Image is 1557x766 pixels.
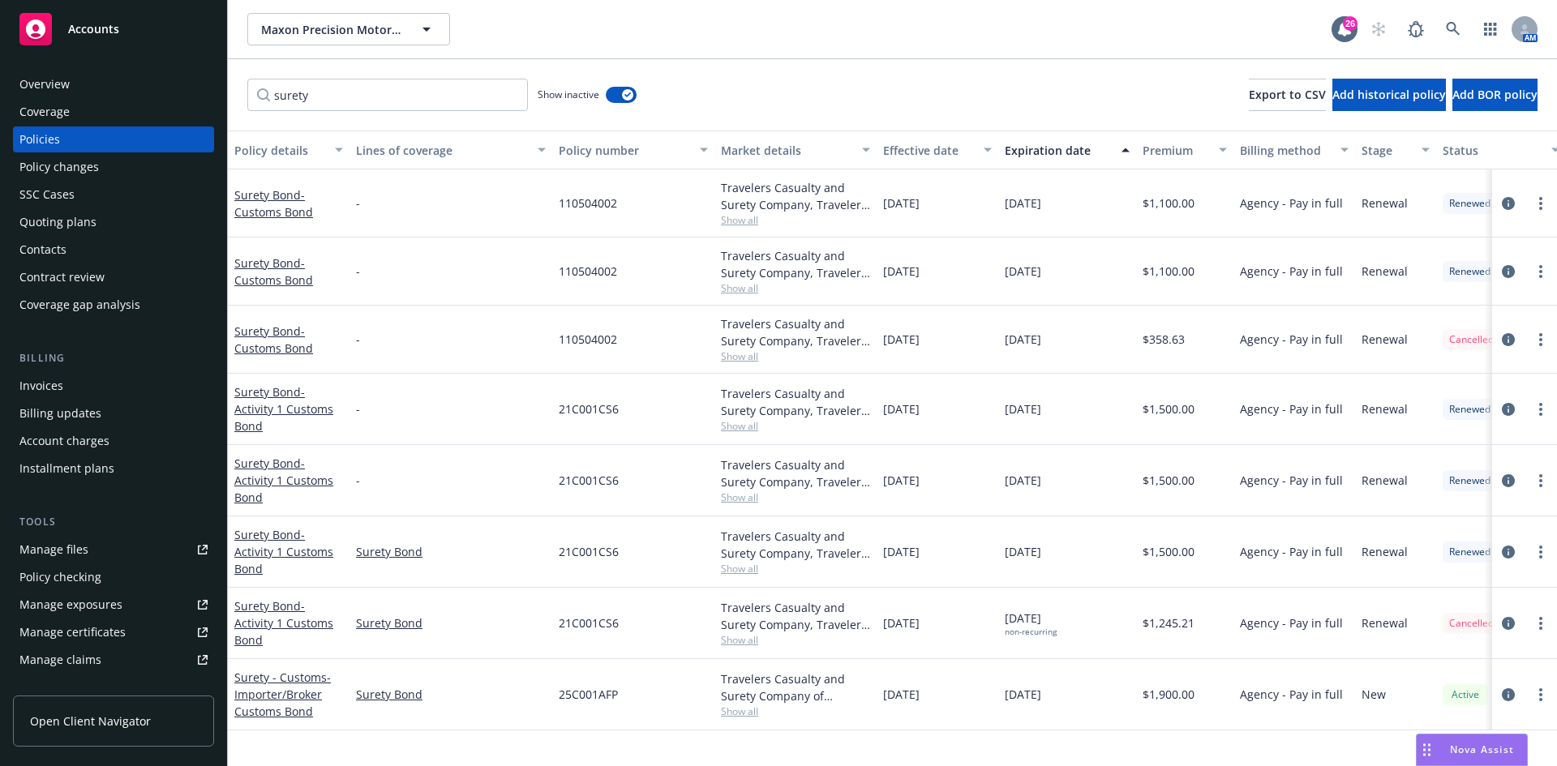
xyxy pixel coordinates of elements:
[13,400,214,426] a: Billing updates
[1443,142,1542,159] div: Status
[356,142,528,159] div: Lines of coverage
[1499,471,1518,490] a: circleInformation
[19,537,88,563] div: Manage files
[1449,545,1491,559] span: Renewed
[1437,13,1469,45] a: Search
[1240,263,1343,280] span: Agency - Pay in full
[261,21,401,38] span: Maxon Precision Motors, Inc.
[19,400,101,426] div: Billing updates
[559,400,619,417] span: 21C001CS6
[1499,685,1518,704] a: circleInformation
[1240,472,1343,489] span: Agency - Pay in full
[13,292,214,318] a: Coverage gap analysis
[13,456,214,481] a: Installment plans
[721,179,870,213] div: Travelers Casualty and Surety Company, Travelers Insurance, CA [PERSON_NAME] & Company Inc
[1005,686,1041,703] span: [DATE]
[234,255,313,288] span: - Customs Bond
[883,263,920,280] span: [DATE]
[883,472,920,489] span: [DATE]
[998,131,1136,169] button: Expiration date
[1499,262,1518,281] a: circleInformation
[234,187,313,220] a: Surety Bond
[234,527,333,576] a: Surety Bond
[559,543,619,560] span: 21C001CS6
[559,195,617,212] span: 110504002
[883,142,974,159] div: Effective date
[1005,142,1112,159] div: Expiration date
[13,619,214,645] a: Manage certificates
[1362,614,1408,631] span: Renewal
[721,281,870,295] span: Show all
[19,237,66,263] div: Contacts
[19,71,70,97] div: Overview
[1531,262,1551,281] a: more
[1417,734,1437,765] div: Drag to move
[356,472,360,489] span: -
[13,647,214,673] a: Manage claims
[1143,195,1195,212] span: $1,100.00
[1362,13,1395,45] a: Start snowing
[1343,16,1358,31] div: 26
[19,264,105,290] div: Contract review
[13,237,214,263] a: Contacts
[1362,331,1408,348] span: Renewal
[356,263,360,280] span: -
[721,456,870,490] div: Travelers Casualty and Surety Company, Travelers Insurance, CA [PERSON_NAME] & Company Inc
[1240,614,1343,631] span: Agency - Pay in full
[538,88,599,101] span: Show inactive
[1449,196,1491,211] span: Renewed
[721,633,870,647] span: Show all
[1143,472,1195,489] span: $1,500.00
[13,264,214,290] a: Contract review
[1499,194,1518,213] a: circleInformation
[1362,400,1408,417] span: Renewal
[1143,331,1185,348] span: $358.63
[356,614,546,631] a: Surety Bond
[19,126,60,152] div: Policies
[883,686,920,703] span: [DATE]
[234,670,331,719] span: - Importer/Broker Customs Bond
[1005,543,1041,560] span: [DATE]
[883,331,920,348] span: [DATE]
[19,592,122,618] div: Manage exposures
[714,131,877,169] button: Market details
[1362,263,1408,280] span: Renewal
[1362,472,1408,489] span: Renewal
[1499,400,1518,419] a: circleInformation
[1449,473,1491,488] span: Renewed
[19,154,99,180] div: Policy changes
[721,385,870,419] div: Travelers Casualty and Surety Company, Travelers Insurance, CA [PERSON_NAME] & Company Inc
[1531,542,1551,562] a: more
[1452,79,1538,111] button: Add BOR policy
[721,528,870,562] div: Travelers Casualty and Surety Company, Travelers Insurance, CA [PERSON_NAME] & Company Inc
[19,428,109,454] div: Account charges
[234,384,333,434] span: - Activity 1 Customs Bond
[883,400,920,417] span: [DATE]
[1450,742,1514,756] span: Nova Assist
[13,592,214,618] a: Manage exposures
[234,670,331,719] a: Surety - Customs
[1531,471,1551,490] a: more
[877,131,998,169] button: Effective date
[1449,687,1482,702] span: Active
[721,315,870,349] div: Travelers Casualty and Surety Company, Travelers Insurance, CA [PERSON_NAME] & Company Inc
[1499,330,1518,349] a: circleInformation
[13,6,214,52] a: Accounts
[13,350,214,366] div: Billing
[1474,13,1507,45] a: Switch app
[19,456,114,481] div: Installment plans
[19,373,63,399] div: Invoices
[350,131,552,169] button: Lines of coverage
[1531,400,1551,419] a: more
[1136,131,1233,169] button: Premium
[559,331,617,348] span: 110504002
[1005,263,1041,280] span: [DATE]
[1449,616,1494,631] span: Cancelled
[721,490,870,504] span: Show all
[1449,264,1491,279] span: Renewed
[19,647,101,673] div: Manage claims
[559,263,617,280] span: 110504002
[1249,87,1326,102] span: Export to CSV
[19,564,101,590] div: Policy checking
[883,614,920,631] span: [DATE]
